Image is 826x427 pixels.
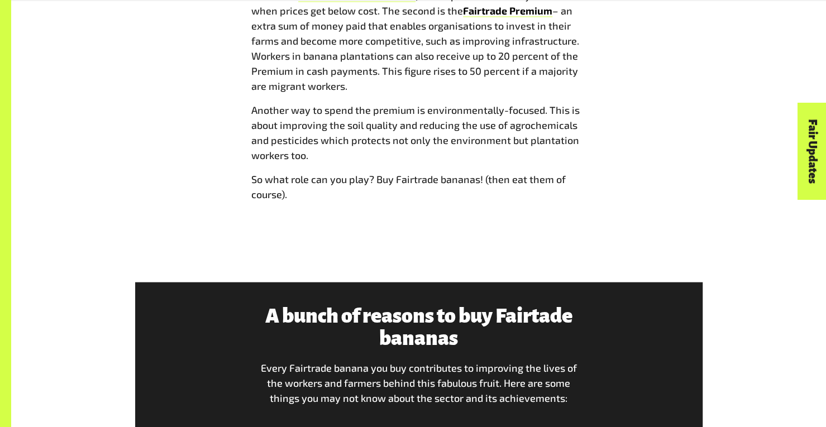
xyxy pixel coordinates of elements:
[251,173,566,200] span: So what role can you play? Buy Fairtrade bananas! (then eat them of course).
[261,362,577,404] span: Every Fairtrade banana you buy contributes to improving the lives of the workers and farmers behi...
[256,305,581,349] h3: A bunch of reasons to buy Fairtade bananas
[463,4,552,17] a: Fairtrade Premium
[251,104,580,161] span: Another way to spend the premium is environmentally-focused. This is about improving the soil qua...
